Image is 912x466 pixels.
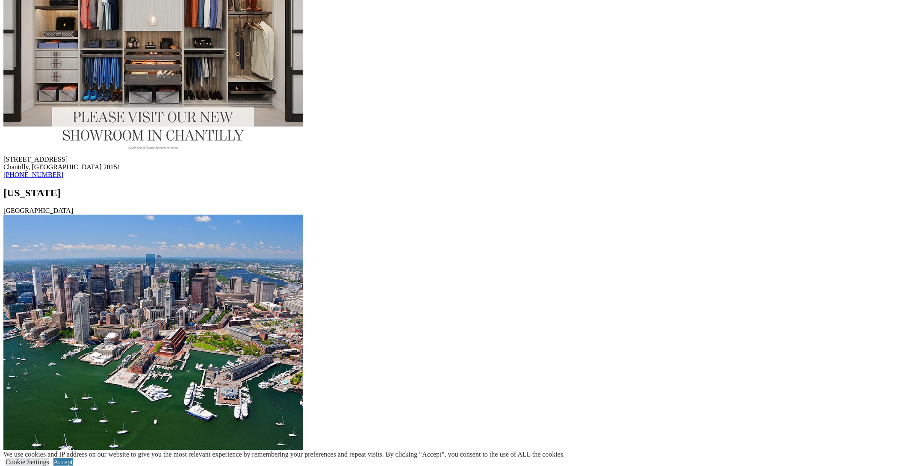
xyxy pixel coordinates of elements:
a: Cookie Settings [6,458,49,466]
div: [STREET_ADDRESS] Chantilly, [GEOGRAPHIC_DATA] 20151 [3,156,909,171]
div: We use cookies and IP address on our website to give you the most relevant experience by remember... [3,451,565,458]
h2: [US_STATE] [3,187,909,199]
a: Accept [53,458,73,466]
a: [PHONE_NUMBER] [3,171,63,178]
div: [GEOGRAPHIC_DATA] [3,207,909,215]
img: Boston Location Image [3,215,303,450]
